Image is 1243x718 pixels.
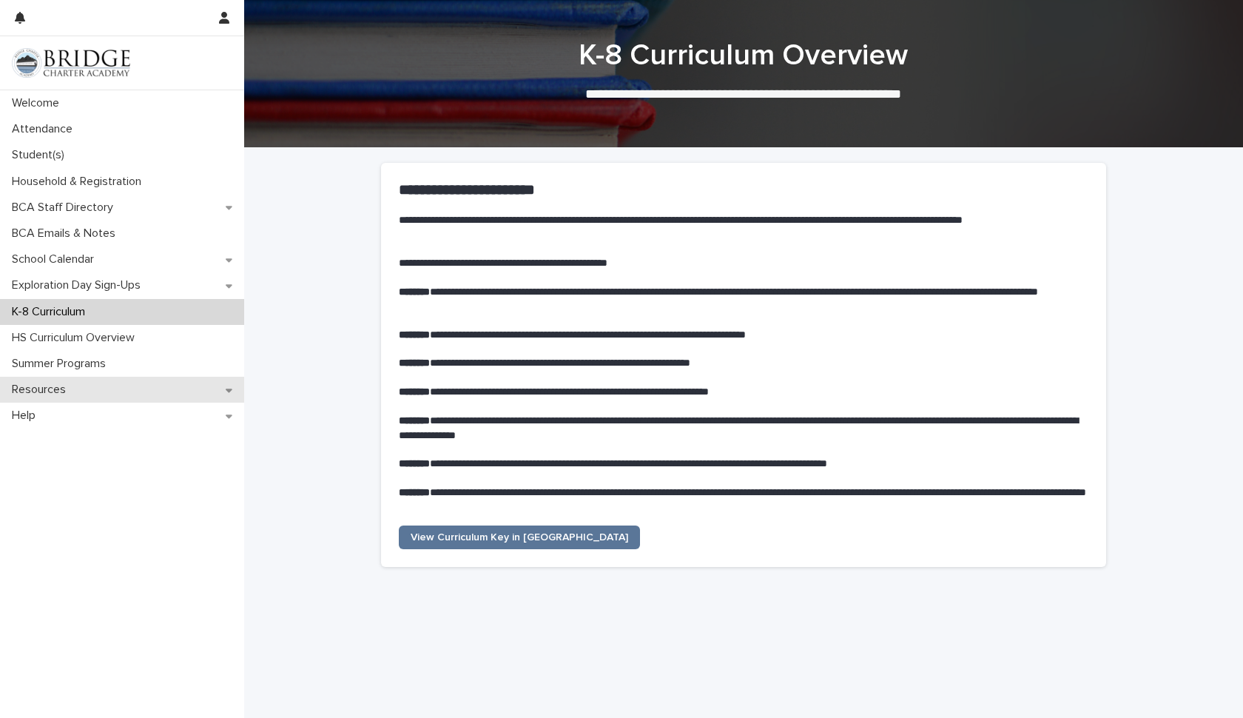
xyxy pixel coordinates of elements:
p: Household & Registration [6,175,153,189]
h1: K-8 Curriculum Overview [381,38,1106,73]
p: Resources [6,383,78,397]
p: Welcome [6,96,71,110]
p: School Calendar [6,252,106,266]
p: HS Curriculum Overview [6,331,146,345]
p: Exploration Day Sign-Ups [6,278,152,292]
p: Help [6,409,47,423]
p: BCA Emails & Notes [6,227,127,241]
p: Student(s) [6,148,76,162]
img: V1C1m3IdTEidaUdm9Hs0 [12,48,130,78]
a: View Curriculum Key in [GEOGRAPHIC_DATA] [399,526,640,549]
p: K-8 Curriculum [6,305,97,319]
span: View Curriculum Key in [GEOGRAPHIC_DATA] [411,532,628,543]
p: Attendance [6,122,84,136]
p: Summer Programs [6,357,118,371]
p: BCA Staff Directory [6,201,125,215]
